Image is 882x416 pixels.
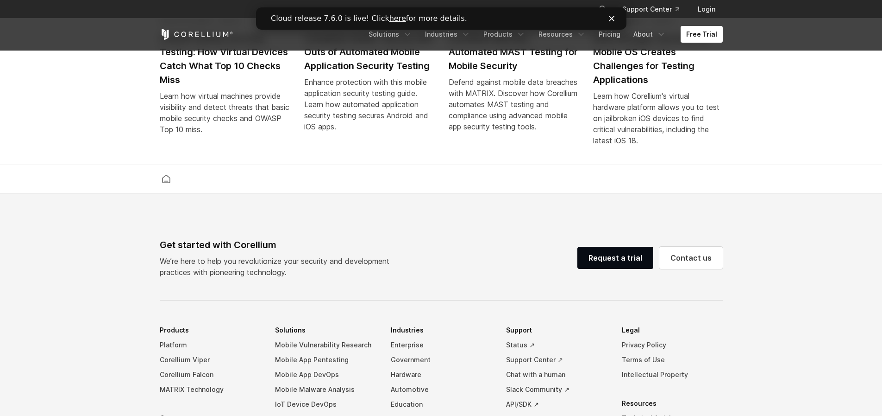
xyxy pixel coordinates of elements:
a: Hardware [391,367,492,382]
h2: OWASP Mobile Security Testing: How Virtual Devices Catch What Top 10 Checks Miss [160,31,289,87]
a: About [628,26,671,43]
a: Support Center ↗ [506,352,607,367]
a: Pricing [593,26,626,43]
a: Education [391,397,492,412]
a: Industries [419,26,476,43]
div: Close [353,8,362,14]
div: Defend against mobile data breaches with MATRIX. Discover how Corellium automates MAST testing an... [449,77,578,132]
a: API/SDK ↗ [506,397,607,412]
a: Corellium Home [160,29,233,40]
a: Products [478,26,531,43]
a: Automotive [391,382,492,397]
a: IoT Device DevOps [275,397,376,412]
div: Learn how virtual machines provide visibility and detect threats that basic mobile security check... [160,90,289,135]
a: Platform [160,338,261,352]
a: Terms of Use [622,352,723,367]
a: Login [690,1,723,18]
div: Get started with Corellium [160,238,397,252]
a: Privacy Policy [622,338,723,352]
a: Corellium home [158,173,175,186]
h2: How Stronger Security for Mobile OS Creates Challenges for Testing Applications [593,31,723,87]
h2: Corellium MATRIX: Automated MAST Testing for Mobile Security [449,31,578,73]
iframe: Intercom live chat banner [256,7,626,30]
a: Contact us [659,247,723,269]
a: MATRIX Technology [160,382,261,397]
a: Mobile App Pentesting [275,352,376,367]
a: Mobile Malware Analysis [275,382,376,397]
a: Solutions [363,26,418,43]
a: Slack Community ↗ [506,382,607,397]
a: Status ↗ [506,338,607,352]
h2: Complete Guide: The Ins and Outs of Automated Mobile Application Security Testing [304,31,434,73]
button: Search [594,1,611,18]
div: Enhance protection with this mobile application security testing guide. Learn how automated appli... [304,77,434,132]
p: We’re here to help you revolutionize your security and development practices with pioneering tech... [160,256,397,278]
a: Mobile App DevOps [275,367,376,382]
div: Navigation Menu [587,1,723,18]
a: Request a trial [577,247,653,269]
a: Corellium Viper [160,352,261,367]
a: Resources [533,26,591,43]
a: Corellium Falcon [160,367,261,382]
a: Free Trial [681,26,723,43]
div: Navigation Menu [363,26,723,43]
a: Mobile Vulnerability Research [275,338,376,352]
a: Chat with a human [506,367,607,382]
a: Intellectual Property [622,367,723,382]
a: Government [391,352,492,367]
a: Enterprise [391,338,492,352]
a: Support Center [615,1,687,18]
div: Learn how Corellium's virtual hardware platform allows you to test on jailbroken iOS devices to f... [593,90,723,146]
